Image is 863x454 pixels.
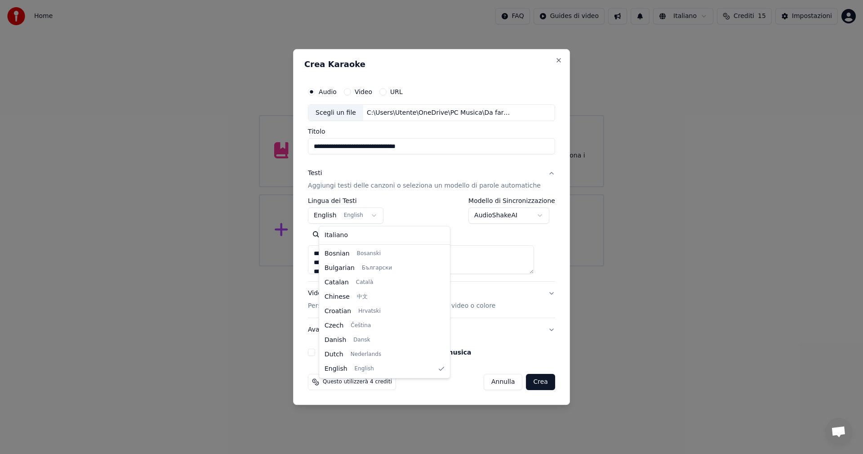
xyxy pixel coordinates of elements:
[351,351,381,358] span: Nederlands
[325,336,346,345] span: Danish
[357,293,368,301] span: 中文
[325,321,343,330] span: Czech
[325,249,350,258] span: Bosnian
[325,278,349,287] span: Catalan
[351,322,371,329] span: Čeština
[325,292,350,301] span: Chinese
[356,279,373,286] span: Català
[325,350,343,359] span: Dutch
[325,231,348,240] span: Italiano
[355,365,374,373] span: English
[325,364,347,373] span: English
[325,264,355,273] span: Bulgarian
[357,250,381,257] span: Bosanski
[325,307,351,316] span: Croatian
[358,308,381,315] span: Hrvatski
[353,337,370,344] span: Dansk
[362,265,392,272] span: Български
